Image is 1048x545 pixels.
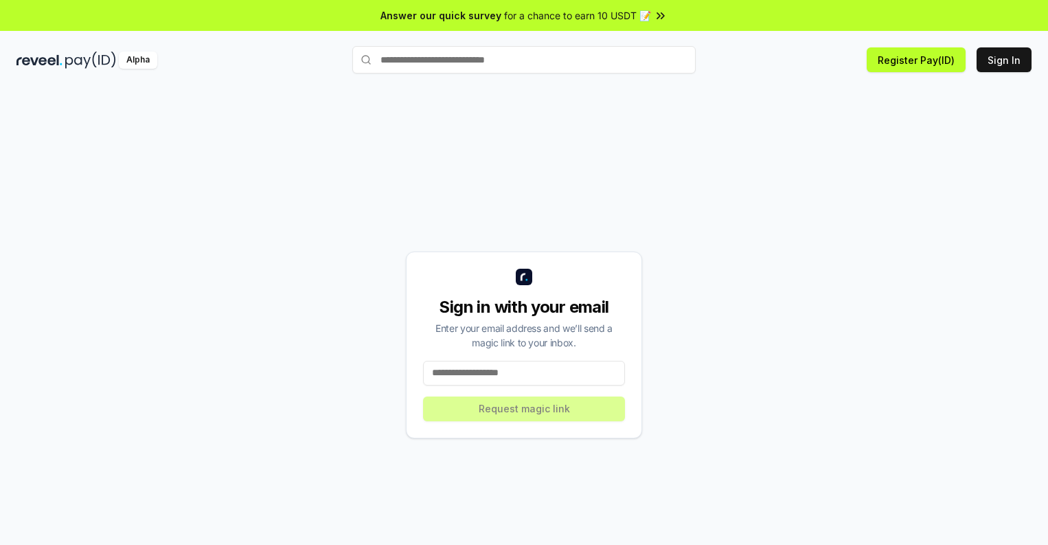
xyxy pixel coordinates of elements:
button: Sign In [977,47,1032,72]
div: Enter your email address and we’ll send a magic link to your inbox. [423,321,625,350]
div: Alpha [119,52,157,69]
img: pay_id [65,52,116,69]
img: logo_small [516,269,532,285]
span: for a chance to earn 10 USDT 📝 [504,8,651,23]
button: Register Pay(ID) [867,47,966,72]
div: Sign in with your email [423,296,625,318]
img: reveel_dark [16,52,62,69]
span: Answer our quick survey [380,8,501,23]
